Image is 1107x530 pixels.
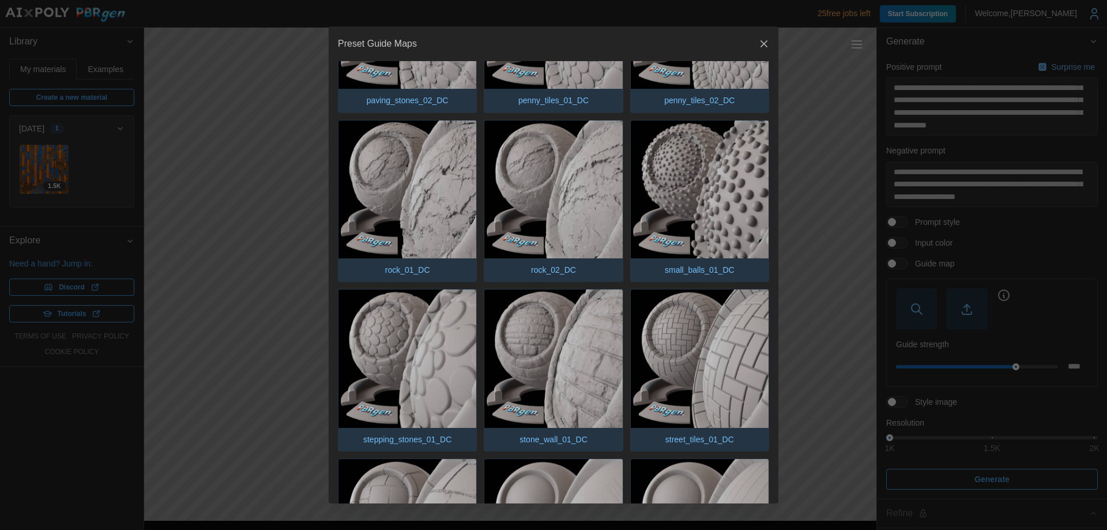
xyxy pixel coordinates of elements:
img: small_balls_01_DC.png [631,121,769,258]
img: stepping_stones_01_DC.png [338,290,476,427]
button: stepping_stones_01_DC.pngstepping_stones_01_DC [338,289,477,452]
button: small_balls_01_DC.pngsmall_balls_01_DC [630,120,769,283]
button: stone_wall_01_DC.pngstone_wall_01_DC [484,289,623,452]
img: street_tiles_01_DC.png [631,290,769,427]
p: stepping_stones_01_DC [357,428,457,451]
img: rock_01_DC.png [338,121,476,258]
p: paving_stones_02_DC [361,89,454,112]
img: stone_wall_01_DC.png [484,290,622,427]
p: penny_tiles_01_DC [513,89,594,112]
img: rock_02_DC.png [484,121,622,258]
p: rock_01_DC [379,258,436,281]
p: stone_wall_01_DC [514,428,593,451]
p: penny_tiles_02_DC [658,89,740,112]
button: rock_01_DC.pngrock_01_DC [338,120,477,283]
p: street_tiles_01_DC [660,428,740,451]
p: rock_02_DC [525,258,582,281]
h2: Preset Guide Maps [338,39,417,48]
button: street_tiles_01_DC.pngstreet_tiles_01_DC [630,289,769,452]
p: small_balls_01_DC [659,258,740,281]
button: rock_02_DC.pngrock_02_DC [484,120,623,283]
